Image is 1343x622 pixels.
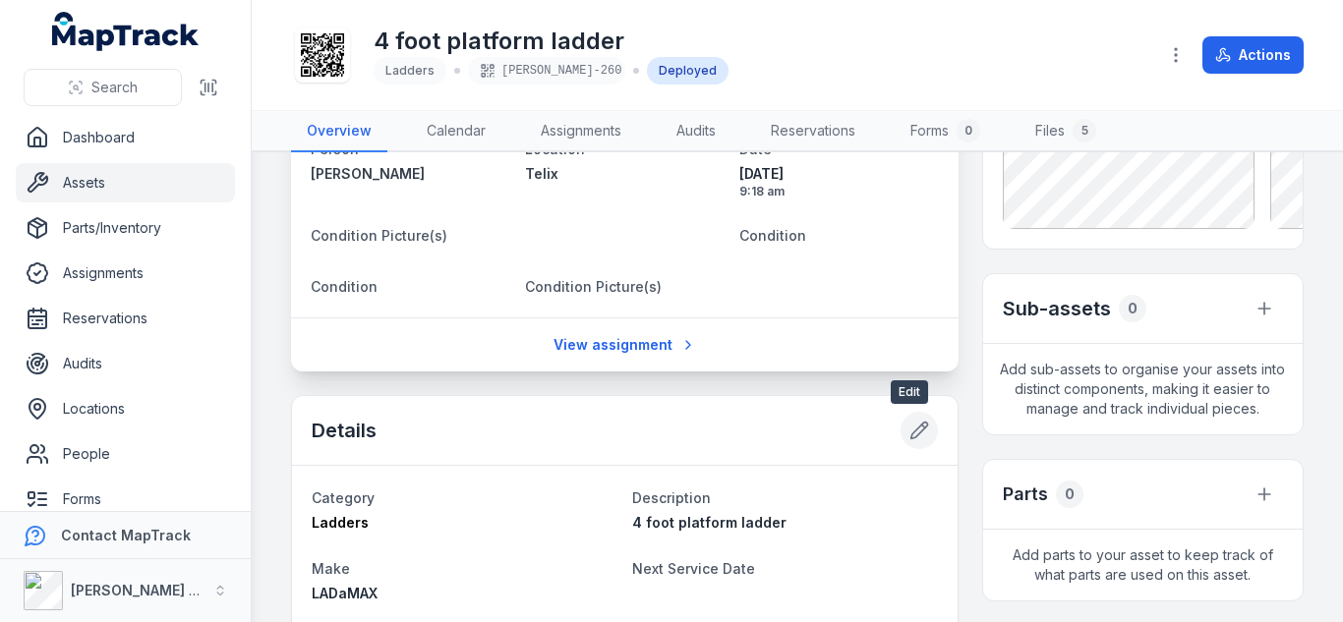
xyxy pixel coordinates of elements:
[739,184,938,199] span: 9:18 am
[16,299,235,338] a: Reservations
[525,165,558,182] span: Telix
[1003,481,1048,508] h3: Parts
[468,57,625,85] div: [PERSON_NAME]-260
[16,480,235,519] a: Forms
[541,326,709,364] a: View assignment
[755,111,871,152] a: Reservations
[632,489,711,506] span: Description
[312,514,369,531] span: Ladders
[1003,295,1111,322] h2: Sub-assets
[311,227,447,244] span: Condition Picture(s)
[1056,481,1083,508] div: 0
[983,344,1303,434] span: Add sub-assets to organise your assets into distinct components, making it easier to manage and t...
[16,208,235,248] a: Parts/Inventory
[411,111,501,152] a: Calendar
[739,227,806,244] span: Condition
[895,111,996,152] a: Forms0
[16,434,235,474] a: People
[16,389,235,428] a: Locations
[24,69,182,106] button: Search
[16,344,235,383] a: Audits
[52,12,200,51] a: MapTrack
[312,585,378,601] span: LADaMAX
[525,164,724,184] a: Telix
[16,163,235,202] a: Assets
[312,560,350,577] span: Make
[311,164,509,184] a: [PERSON_NAME]
[312,489,375,506] span: Category
[632,514,787,531] span: 4 foot platform ladder
[61,527,191,543] strong: Contact MapTrack
[647,57,729,85] div: Deployed
[1119,295,1146,322] div: 0
[983,530,1303,600] span: Add parts to your asset to keep track of what parts are used on this asset.
[385,63,435,78] span: Ladders
[16,118,235,157] a: Dashboard
[957,119,980,142] div: 0
[525,278,662,295] span: Condition Picture(s)
[312,417,377,444] h2: Details
[632,560,755,577] span: Next Service Date
[739,164,938,199] time: 16/09/2025, 9:18:07 am
[1073,119,1096,142] div: 5
[374,26,729,57] h1: 4 foot platform ladder
[739,164,938,184] span: [DATE]
[525,111,637,152] a: Assignments
[891,380,928,404] span: Edit
[661,111,731,152] a: Audits
[91,78,138,97] span: Search
[1202,36,1304,74] button: Actions
[1020,111,1112,152] a: Files5
[71,582,207,598] strong: [PERSON_NAME] Air
[291,111,387,152] a: Overview
[311,278,378,295] span: Condition
[16,254,235,293] a: Assignments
